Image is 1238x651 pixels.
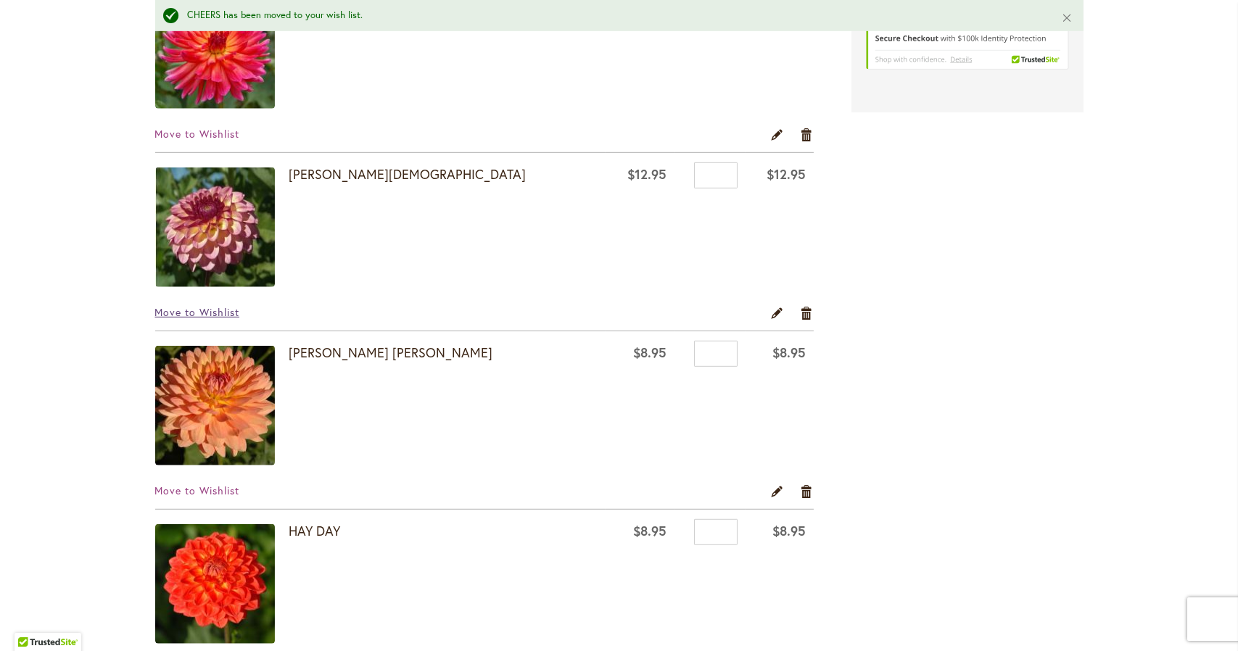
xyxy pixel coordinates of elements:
[155,484,240,497] a: Move to Wishlist
[772,344,806,361] span: $8.95
[155,524,289,647] a: HAY DAY
[155,167,275,287] img: Foxy Lady
[772,522,806,539] span: $8.95
[155,524,275,644] img: HAY DAY
[866,25,1069,76] div: TrustedSite Certified
[289,344,493,361] a: [PERSON_NAME] [PERSON_NAME]
[289,522,341,539] a: HAY DAY
[155,167,289,291] a: Foxy Lady
[155,305,240,319] a: Move to Wishlist
[767,165,806,183] span: $12.95
[188,9,1040,22] div: CHEERS has been moved to your wish list.
[633,522,667,539] span: $8.95
[627,165,667,183] span: $12.95
[11,600,51,640] iframe: Launch Accessibility Center
[155,346,275,465] img: GABRIELLE MARIE
[633,344,667,361] span: $8.95
[155,346,289,469] a: GABRIELLE MARIE
[155,127,240,141] a: Move to Wishlist
[289,165,527,183] a: [PERSON_NAME][DEMOGRAPHIC_DATA]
